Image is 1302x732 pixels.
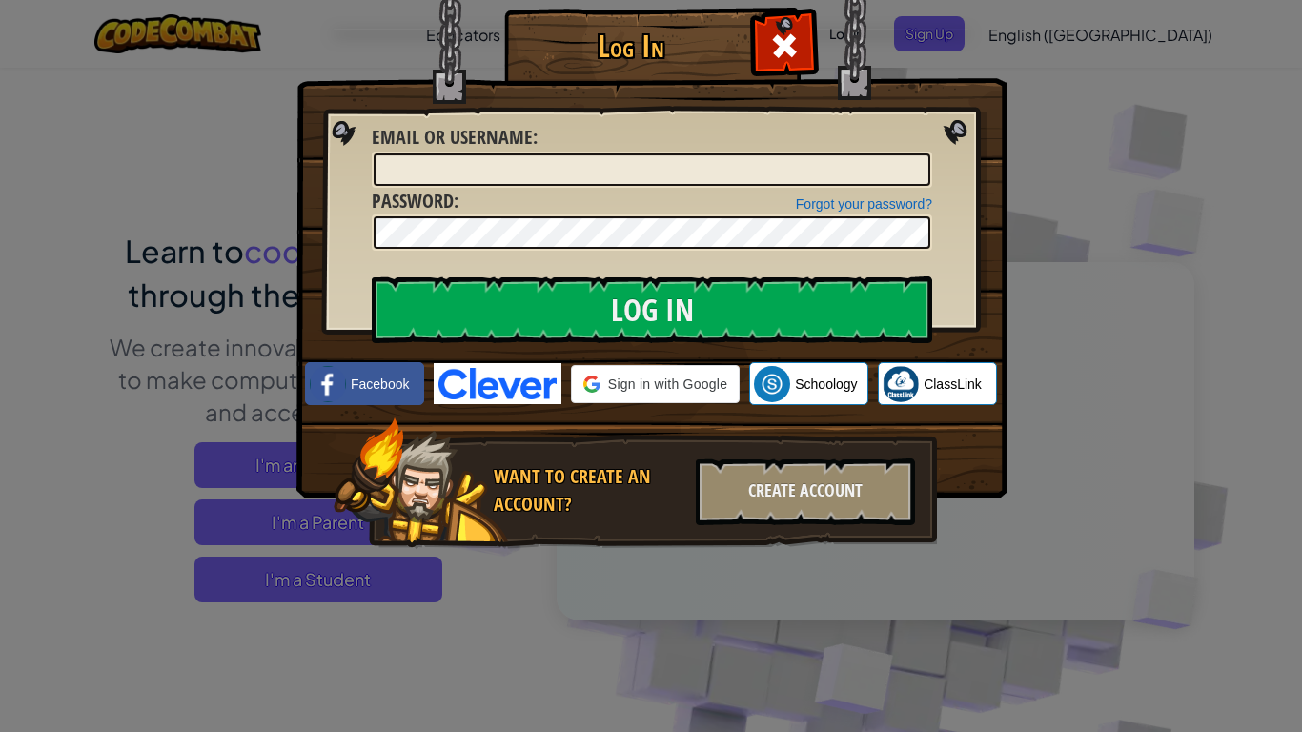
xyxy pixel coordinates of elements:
[310,366,346,402] img: facebook_small.png
[372,124,533,150] span: Email or Username
[796,196,932,212] a: Forgot your password?
[509,30,752,63] h1: Log In
[372,188,454,213] span: Password
[924,375,982,394] span: ClassLink
[372,188,458,215] label: :
[372,276,932,343] input: Log In
[434,363,561,404] img: clever-logo-blue.png
[571,365,740,403] div: Sign in with Google
[351,375,409,394] span: Facebook
[754,366,790,402] img: schoology.png
[494,463,684,518] div: Want to create an account?
[795,375,857,394] span: Schoology
[608,375,727,394] span: Sign in with Google
[372,124,538,152] label: :
[883,366,919,402] img: classlink-logo-small.png
[696,458,915,525] div: Create Account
